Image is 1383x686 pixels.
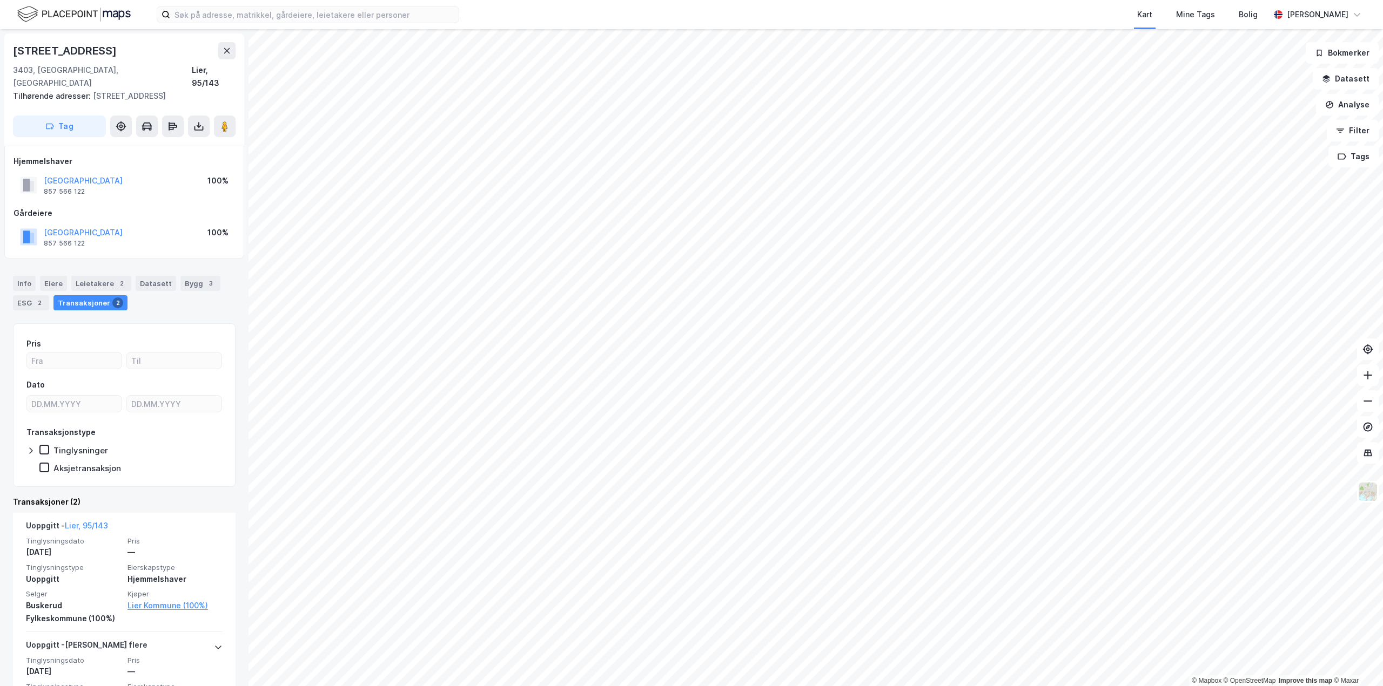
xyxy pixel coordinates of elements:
[1176,8,1215,21] div: Mine Tags
[13,276,36,291] div: Info
[1328,146,1379,167] button: Tags
[26,519,108,536] div: Uoppgitt -
[127,589,223,599] span: Kjøper
[13,495,236,508] div: Transaksjoner (2)
[1279,677,1332,684] a: Improve this map
[13,64,192,90] div: 3403, [GEOGRAPHIC_DATA], [GEOGRAPHIC_DATA]
[53,295,127,310] div: Transaksjoner
[1239,8,1258,21] div: Bolig
[26,589,121,599] span: Selger
[1313,68,1379,90] button: Datasett
[127,573,223,586] div: Hjemmelshaver
[1327,120,1379,141] button: Filter
[127,352,221,369] input: Til
[13,42,119,59] div: [STREET_ADDRESS]
[1306,42,1379,64] button: Bokmerker
[65,521,108,530] a: Lier, 95/143
[207,174,229,187] div: 100%
[27,352,122,369] input: Fra
[13,91,93,100] span: Tilhørende adresser:
[27,396,122,412] input: DD.MM.YYYY
[53,445,108,456] div: Tinglysninger
[26,536,121,546] span: Tinglysningsdato
[13,295,49,310] div: ESG
[34,297,45,308] div: 2
[136,276,176,291] div: Datasett
[17,5,131,24] img: logo.f888ab2527a4732fd821a326f86c7f29.svg
[71,276,131,291] div: Leietakere
[127,396,221,412] input: DD.MM.YYYY
[1192,677,1221,684] a: Mapbox
[127,665,223,678] div: —
[26,639,147,656] div: Uoppgitt - [PERSON_NAME] flere
[127,599,223,612] a: Lier Kommune (100%)
[1329,634,1383,686] div: Kontrollprogram for chat
[170,6,459,23] input: Søk på adresse, matrikkel, gårdeiere, leietakere eller personer
[26,337,41,350] div: Pris
[1287,8,1348,21] div: [PERSON_NAME]
[1224,677,1276,684] a: OpenStreetMap
[112,297,123,308] div: 2
[26,573,121,586] div: Uoppgitt
[127,546,223,559] div: —
[127,656,223,665] span: Pris
[180,276,220,291] div: Bygg
[26,599,121,625] div: Buskerud Fylkeskommune (100%)
[13,116,106,137] button: Tag
[26,656,121,665] span: Tinglysningsdato
[26,665,121,678] div: [DATE]
[14,207,235,220] div: Gårdeiere
[1316,94,1379,116] button: Analyse
[26,563,121,572] span: Tinglysningstype
[13,90,227,103] div: [STREET_ADDRESS]
[14,155,235,168] div: Hjemmelshaver
[1329,634,1383,686] iframe: Chat Widget
[44,239,85,248] div: 857 566 122
[26,426,96,439] div: Transaksjonstype
[1358,481,1378,502] img: Z
[116,278,127,289] div: 2
[40,276,67,291] div: Eiere
[127,563,223,572] span: Eierskapstype
[207,226,229,239] div: 100%
[205,278,216,289] div: 3
[53,463,121,473] div: Aksjetransaksjon
[26,378,45,391] div: Dato
[44,187,85,196] div: 857 566 122
[1137,8,1152,21] div: Kart
[127,536,223,546] span: Pris
[26,546,121,559] div: [DATE]
[192,64,236,90] div: Lier, 95/143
